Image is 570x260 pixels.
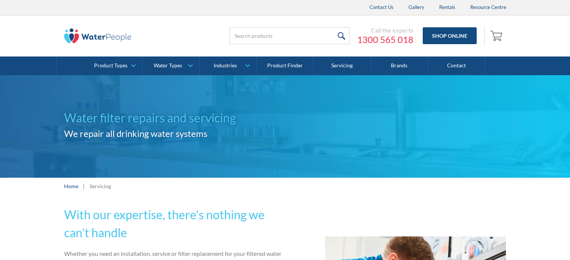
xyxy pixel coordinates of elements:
a: Industries [199,56,256,75]
div: | [82,181,86,190]
div: Water Types [154,62,182,69]
a: Open cart [488,27,506,45]
a: Product Finder [257,56,314,75]
div: Servicing [90,182,111,190]
div: Product Types [94,62,127,69]
a: Brands [371,56,428,75]
h2: We repair all drinking water systems [64,127,285,140]
div: Industries [214,62,237,69]
h1: Water filter repairs and servicing [64,109,285,127]
a: Water Types [142,56,199,75]
img: The Water People [64,28,132,43]
a: Servicing [314,56,371,75]
a: Contact [428,56,485,75]
a: Home [64,182,78,190]
div: Call the experts [357,27,413,34]
img: shopping cart [490,30,504,42]
h2: With our expertise, there’s nothing we can’t handle [64,206,282,242]
a: Shop Online [423,27,477,44]
a: Product Types [85,56,142,75]
a: 1300 565 018 [357,34,413,45]
input: Search products [230,27,350,44]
